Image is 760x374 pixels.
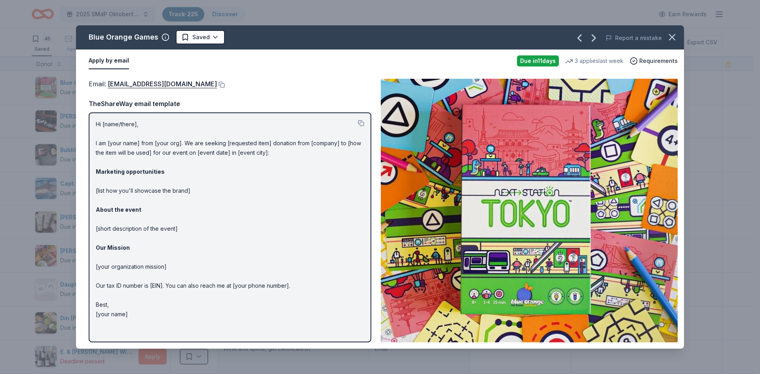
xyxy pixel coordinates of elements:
[96,206,141,213] strong: About the event
[89,99,371,109] div: TheShareWay email template
[565,56,623,66] div: 3 applies last week
[89,53,129,69] button: Apply by email
[517,55,559,66] div: Due in 11 days
[381,79,678,342] img: Image for Blue Orange Games
[176,30,225,44] button: Saved
[89,31,158,44] div: Blue Orange Games
[630,56,678,66] button: Requirements
[639,56,678,66] span: Requirements
[96,120,364,319] p: Hi [name/there], I am [your name] from [your org]. We are seeking [requested item] donation from ...
[606,33,662,43] button: Report a mistake
[96,244,130,251] strong: Our Mission
[192,32,210,42] span: Saved
[108,79,217,89] a: [EMAIL_ADDRESS][DOMAIN_NAME]
[89,80,217,88] span: Email :
[96,168,165,175] strong: Marketing opportunities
